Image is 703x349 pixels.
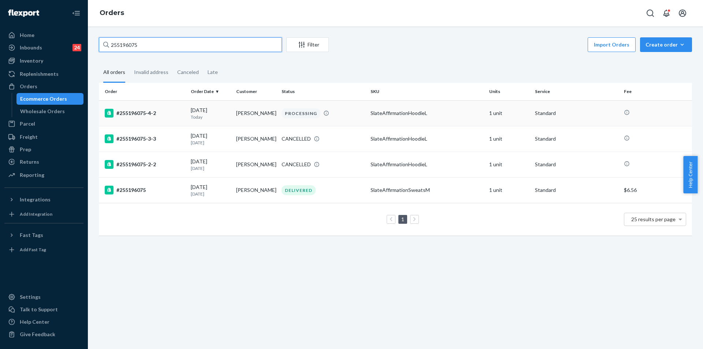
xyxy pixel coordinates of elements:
span: 25 results per page [631,216,676,222]
td: 1 unit [486,100,532,126]
p: [DATE] [191,165,230,171]
div: Prep [20,146,31,153]
div: Inventory [20,57,43,64]
button: Filter [286,37,329,52]
img: Flexport logo [8,10,39,17]
a: Add Fast Tag [4,244,83,256]
p: Standard [535,186,618,194]
div: #255196075 [105,186,185,194]
div: 24 [72,44,81,51]
td: [PERSON_NAME] [233,177,279,203]
div: [DATE] [191,132,230,146]
td: 1 unit [486,126,532,152]
div: Filter [287,41,328,48]
th: Status [279,83,368,100]
td: 1 unit [486,152,532,177]
a: Help Center [4,316,83,328]
p: [DATE] [191,191,230,197]
th: Order Date [188,83,233,100]
div: #255196075-4-2 [105,109,185,118]
p: Standard [535,135,618,142]
td: [PERSON_NAME] [233,126,279,152]
div: Add Fast Tag [20,246,46,253]
div: [DATE] [191,158,230,171]
button: Open Search Box [643,6,658,21]
a: Home [4,29,83,41]
div: Late [208,63,218,82]
td: [PERSON_NAME] [233,100,279,126]
p: Today [191,114,230,120]
div: Customer [236,88,276,94]
div: SlateAffirmationHoodieL [371,109,483,117]
div: [DATE] [191,183,230,197]
a: Page 1 is your current page [400,216,406,222]
div: All orders [103,63,125,83]
div: Freight [20,133,38,141]
p: Standard [535,161,618,168]
td: [PERSON_NAME] [233,152,279,177]
a: Wholesale Orders [16,105,84,117]
a: Orders [100,9,124,17]
ol: breadcrumbs [94,3,130,24]
a: Replenishments [4,68,83,80]
div: Wholesale Orders [20,108,65,115]
div: Ecommerce Orders [20,95,67,103]
a: Talk to Support [4,304,83,315]
div: Invalid address [134,63,168,82]
button: Help Center [683,156,698,193]
div: Fast Tags [20,231,43,239]
div: Integrations [20,196,51,203]
div: Add Integration [20,211,52,217]
a: Freight [4,131,83,143]
th: Service [532,83,621,100]
div: Returns [20,158,39,166]
div: Replenishments [20,70,59,78]
div: Talk to Support [20,306,58,313]
th: Fee [621,83,692,100]
div: CANCELLED [282,161,311,168]
div: Create order [646,41,687,48]
td: $6.56 [621,177,692,203]
div: Help Center [20,318,49,326]
a: Add Integration [4,208,83,220]
button: Close Navigation [69,6,83,21]
th: SKU [368,83,486,100]
button: Open notifications [659,6,674,21]
p: [DATE] [191,140,230,146]
a: Inbounds24 [4,42,83,53]
button: Import Orders [588,37,636,52]
th: Units [486,83,532,100]
div: Home [20,31,34,39]
th: Order [99,83,188,100]
p: Standard [535,109,618,117]
div: #255196075-2-2 [105,160,185,169]
a: Ecommerce Orders [16,93,84,105]
button: Fast Tags [4,229,83,241]
div: Orders [20,83,37,90]
div: SlateAffirmationHoodieL [371,161,483,168]
a: Reporting [4,169,83,181]
a: Parcel [4,118,83,130]
div: SlateAffirmationHoodieL [371,135,483,142]
div: Settings [20,293,41,301]
button: Open account menu [675,6,690,21]
div: PROCESSING [282,108,320,118]
button: Integrations [4,194,83,205]
input: Search orders [99,37,282,52]
a: Inventory [4,55,83,67]
div: Reporting [20,171,44,179]
div: [DATE] [191,107,230,120]
button: Give Feedback [4,328,83,340]
div: CANCELLED [282,135,311,142]
div: Parcel [20,120,35,127]
div: Give Feedback [20,331,55,338]
button: Create order [640,37,692,52]
div: #255196075-3-3 [105,134,185,143]
td: 1 unit [486,177,532,203]
a: Prep [4,144,83,155]
div: Inbounds [20,44,42,51]
a: Orders [4,81,83,92]
div: SlateAffirmationSweatsM [371,186,483,194]
div: DELIVERED [282,185,316,195]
